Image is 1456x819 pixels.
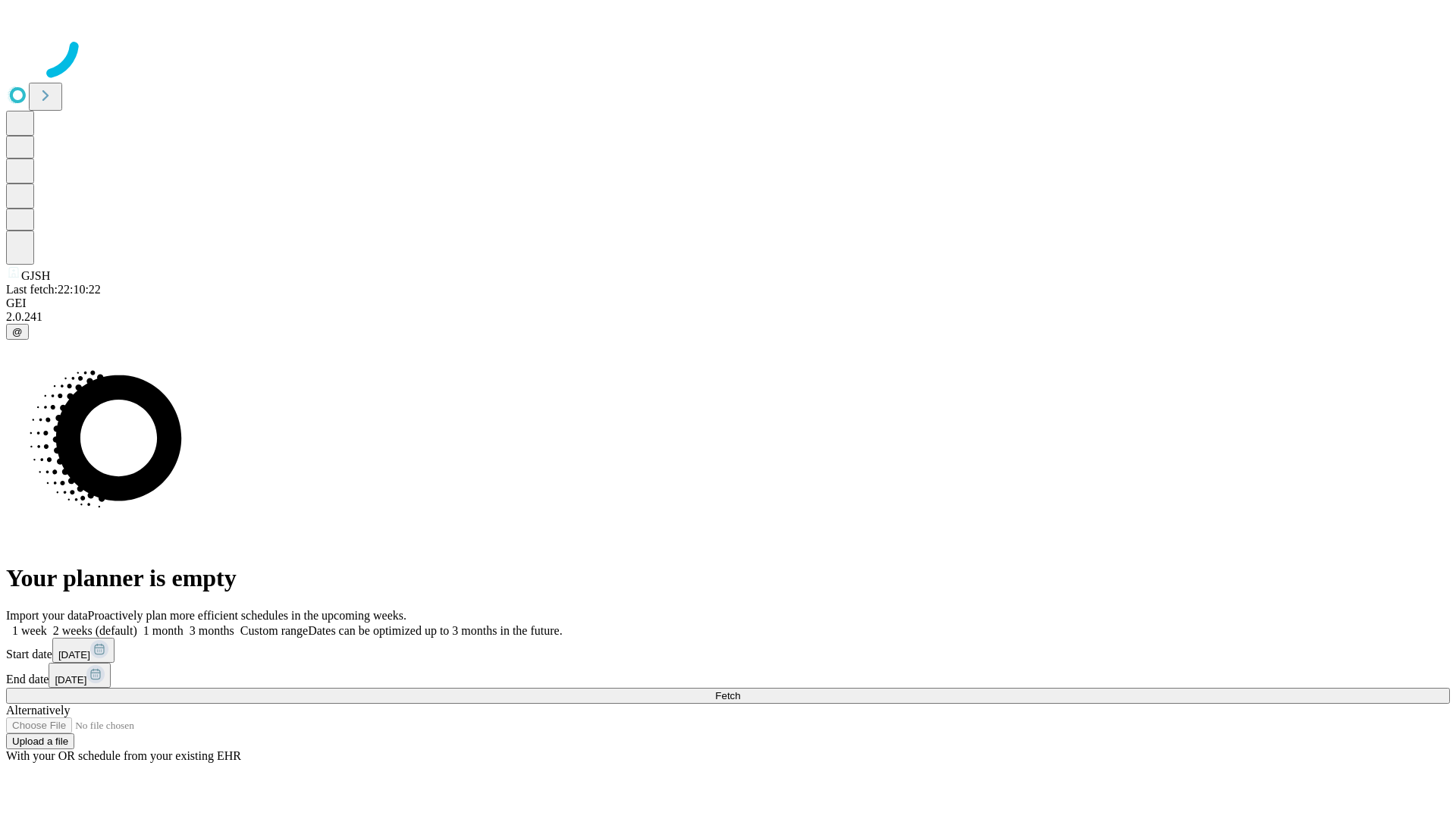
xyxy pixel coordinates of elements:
[55,674,86,686] span: [DATE]
[12,326,23,337] span: @
[6,733,74,749] button: Upload a file
[715,690,740,701] span: Fetch
[52,638,115,663] button: [DATE]
[21,269,50,282] span: GJSH
[6,704,70,717] span: Alternatively
[6,283,101,296] span: Last fetch: 22:10:22
[88,609,406,622] span: Proactively plan more efficient schedules in the upcoming weeks.
[143,624,184,637] span: 1 month
[53,624,137,637] span: 2 weeks (default)
[6,324,29,340] button: @
[6,688,1450,704] button: Fetch
[6,564,1450,592] h1: Your planner is empty
[6,609,88,622] span: Import your data
[6,310,1450,324] div: 2.0.241
[6,297,1450,310] div: GEI
[58,649,90,661] span: [DATE]
[12,624,47,637] span: 1 week
[49,663,111,688] button: [DATE]
[240,624,308,637] span: Custom range
[6,749,241,762] span: With your OR schedule from your existing EHR
[308,624,562,637] span: Dates can be optimized up to 3 months in the future.
[6,663,1450,688] div: End date
[6,638,1450,663] div: Start date
[190,624,234,637] span: 3 months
